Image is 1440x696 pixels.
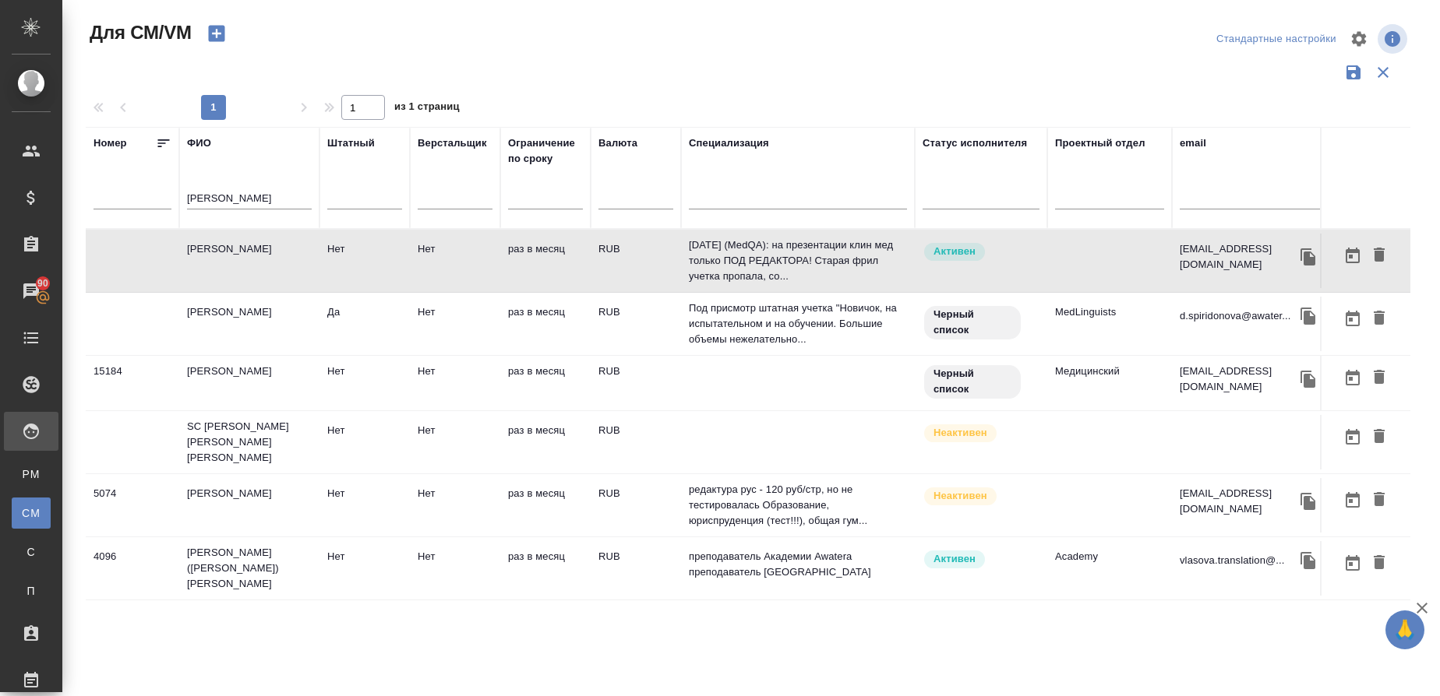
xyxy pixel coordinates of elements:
[12,536,51,568] a: С
[94,135,127,151] div: Номер
[1180,241,1297,272] p: [EMAIL_ADDRESS][DOMAIN_NAME]
[1047,297,1172,351] td: MedLinguists
[1340,20,1378,58] span: Настроить таблицу
[319,541,410,596] td: Нет
[689,301,907,347] p: Под присмотр штатная учетка "Новичок, на испытательном и на обучении. Большие объемы нежелательно...
[187,135,211,151] div: ФИО
[598,135,637,151] div: Валюта
[1212,27,1340,51] div: split button
[934,307,1011,338] p: Черный список
[12,459,51,490] a: PM
[934,425,987,441] p: Неактивен
[591,415,681,469] td: RUB
[923,549,1039,570] div: Рядовой исполнитель: назначай с учетом рейтинга
[410,478,500,533] td: Нет
[198,20,235,47] button: Создать
[179,411,319,473] td: SC [PERSON_NAME] [PERSON_NAME] [PERSON_NAME]
[1297,304,1320,328] button: Скопировать
[179,297,319,351] td: [PERSON_NAME]
[934,366,1011,397] p: Черный список
[86,20,192,45] span: Для СМ/VM
[319,234,410,288] td: Нет
[689,549,907,580] p: преподаватель Академии Awatera преподаватель [GEOGRAPHIC_DATA]
[1366,486,1392,515] button: Удалить
[591,234,681,288] td: RUB
[1297,490,1320,513] button: Скопировать
[591,356,681,410] td: RUB
[28,276,58,291] span: 90
[410,234,500,288] td: Нет
[1339,304,1366,333] button: Открыть календарь загрузки
[319,415,410,469] td: Нет
[19,505,43,521] span: CM
[86,541,179,596] td: 4096
[1366,241,1392,270] button: Удалить
[410,415,500,469] td: Нет
[1297,367,1320,391] button: Скопировать
[934,488,987,504] p: Неактивен
[500,234,591,288] td: раз в месяц
[1180,553,1285,568] p: vlasova.translation@...
[1378,24,1410,54] span: Посмотреть информацию
[591,541,681,596] td: RUB
[1366,423,1392,452] button: Удалить
[923,486,1039,507] div: Наши пути разошлись: исполнитель с нами не работает
[1339,364,1366,392] button: Открыть календарь загрузки
[923,135,1027,151] div: Статус исполнителя
[1366,364,1392,392] button: Удалить
[179,478,319,533] td: [PERSON_NAME]
[508,135,583,167] div: Ограничение по сроку
[86,478,179,533] td: 5074
[689,135,769,151] div: Специализация
[327,135,375,151] div: Штатный
[923,423,1039,444] div: Наши пути разошлись: исполнитель с нами не работает
[319,356,410,410] td: Нет
[19,466,43,482] span: PM
[591,297,681,351] td: RUB
[1180,308,1290,324] p: d.spiridonova@awater...
[1392,613,1418,646] span: 🙏
[1180,364,1297,395] p: [EMAIL_ADDRESS][DOMAIN_NAME]
[1297,245,1320,269] button: Скопировать
[418,135,487,151] div: Верстальщик
[923,364,1039,400] div: Ой, а сюда уже нельзя: не привлекай исполнителя к работе
[179,356,319,410] td: [PERSON_NAME]
[689,482,907,529] p: редактура рус - 120 руб/стр, но не тестировалась Образование, юриспруденция (тест!!!), общая гум...
[923,304,1039,341] div: Ой, а сюда уже нельзя: не привлекай исполнителя к работе
[179,537,319,599] td: [PERSON_NAME] ([PERSON_NAME]) [PERSON_NAME]
[12,575,51,606] a: П
[394,97,460,120] span: из 1 страниц
[1297,549,1320,572] button: Скопировать
[689,237,907,284] p: [DATE] (MedQA): на презентации клин мед только ПОД РЕДАКТОРА! Старая фрил учетка пропала, со...
[934,551,976,567] p: Активен
[500,415,591,469] td: раз в месяц
[1339,241,1366,270] button: Открыть календарь загрузки
[1047,541,1172,596] td: Academy
[1339,486,1366,515] button: Открыть календарь загрузки
[12,497,51,529] a: CM
[1180,135,1206,151] div: email
[1339,423,1366,452] button: Открыть календарь загрузки
[1385,610,1424,649] button: 🙏
[1339,549,1366,578] button: Открыть календарь загрузки
[410,297,500,351] td: Нет
[500,478,591,533] td: раз в месяц
[934,244,976,259] p: Активен
[500,541,591,596] td: раз в месяц
[410,541,500,596] td: Нет
[319,297,410,351] td: Да
[1368,58,1398,87] button: Сбросить фильтры
[319,478,410,533] td: Нет
[19,544,43,560] span: С
[179,234,319,288] td: [PERSON_NAME]
[923,241,1039,262] div: Рядовой исполнитель: назначай с учетом рейтинга
[500,297,591,351] td: раз в месяц
[1055,135,1145,151] div: Проектный отдел
[1339,58,1368,87] button: Сохранить фильтры
[1180,486,1297,517] p: [EMAIL_ADDRESS][DOMAIN_NAME]
[500,356,591,410] td: раз в месяц
[410,356,500,410] td: Нет
[4,272,58,311] a: 90
[86,356,179,410] td: 15184
[1366,549,1392,578] button: Удалить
